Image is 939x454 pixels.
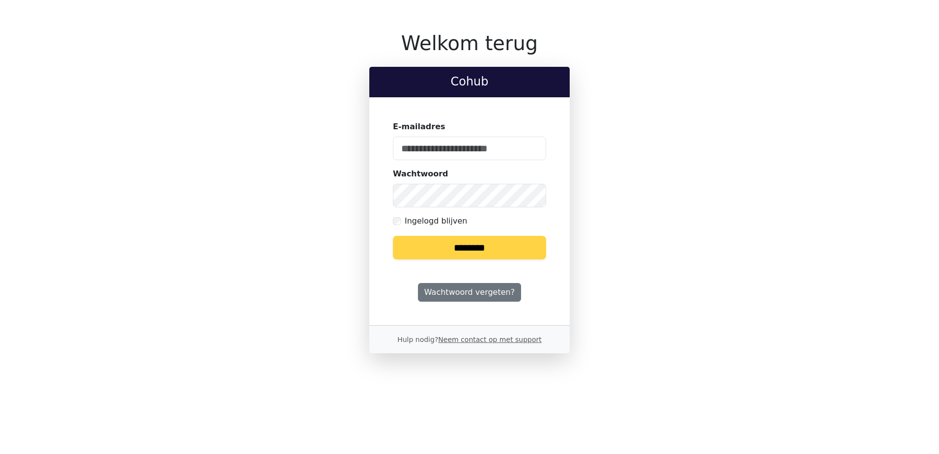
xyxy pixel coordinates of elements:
label: E-mailadres [393,121,445,133]
label: Ingelogd blijven [405,215,467,227]
a: Wachtwoord vergeten? [418,283,521,302]
h1: Welkom terug [369,31,570,55]
small: Hulp nodig? [397,336,542,343]
h2: Cohub [377,75,562,89]
a: Neem contact op met support [438,336,541,343]
label: Wachtwoord [393,168,448,180]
